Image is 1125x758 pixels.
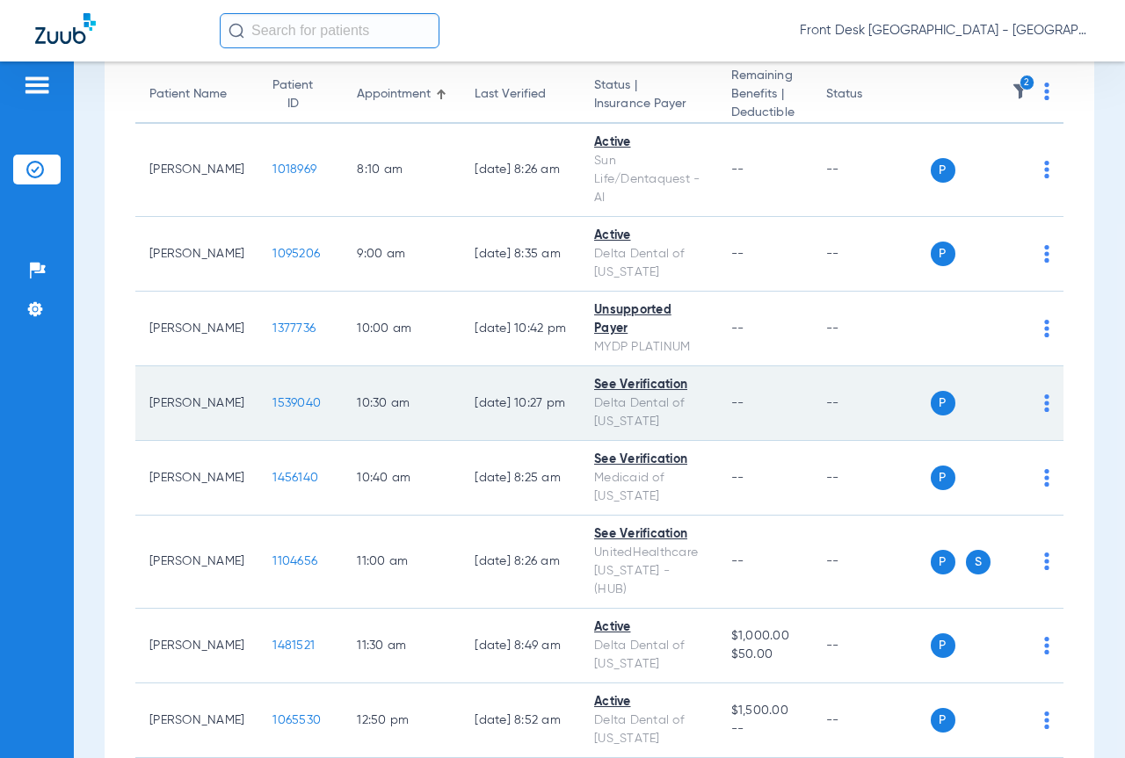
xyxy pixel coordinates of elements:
[931,158,955,183] span: P
[357,85,431,104] div: Appointment
[800,22,1090,40] span: Front Desk [GEOGRAPHIC_DATA] - [GEOGRAPHIC_DATA] | My Community Dental Centers
[594,95,703,113] span: Insurance Payer
[812,516,931,609] td: --
[717,67,812,124] th: Remaining Benefits |
[272,639,315,652] span: 1481521
[1044,161,1049,178] img: group-dot-blue.svg
[594,469,703,506] div: Medicaid of [US_STATE]
[461,292,580,366] td: [DATE] 10:42 PM
[343,516,461,609] td: 11:00 AM
[343,683,461,758] td: 12:50 PM
[343,609,461,683] td: 11:30 AM
[272,555,317,567] span: 1104656
[475,85,546,104] div: Last Verified
[931,550,955,574] span: P
[594,693,703,711] div: Active
[731,555,744,567] span: --
[731,322,744,335] span: --
[594,376,703,394] div: See Verification
[272,248,320,260] span: 1095206
[149,85,244,104] div: Patient Name
[812,366,931,441] td: --
[135,516,258,609] td: [PERSON_NAME]
[966,550,991,574] span: S
[594,525,703,544] div: See Verification
[731,646,798,664] span: $50.00
[594,338,703,357] div: MYDP PLATINUM
[594,451,703,469] div: See Verification
[135,292,258,366] td: [PERSON_NAME]
[272,714,321,726] span: 1065530
[731,104,798,122] span: Deductible
[594,301,703,338] div: Unsupported Payer
[461,366,580,441] td: [DATE] 10:27 PM
[594,637,703,674] div: Delta Dental of [US_STATE]
[461,683,580,758] td: [DATE] 8:52 AM
[135,124,258,217] td: [PERSON_NAME]
[1012,83,1029,100] img: filter.svg
[461,217,580,292] td: [DATE] 8:35 AM
[461,441,580,516] td: [DATE] 8:25 AM
[931,391,955,415] span: P
[1044,552,1049,570] img: group-dot-blue.svg
[812,292,931,366] td: --
[461,609,580,683] td: [DATE] 8:49 AM
[580,67,717,124] th: Status |
[272,163,316,176] span: 1018969
[812,683,931,758] td: --
[1044,245,1049,263] img: group-dot-blue.svg
[731,163,744,176] span: --
[149,85,227,104] div: Patient Name
[594,544,703,599] div: UnitedHealthcare [US_STATE] - (HUB)
[594,711,703,748] div: Delta Dental of [US_STATE]
[1044,83,1049,100] img: group-dot-blue.svg
[343,124,461,217] td: 8:10 AM
[812,441,931,516] td: --
[1037,674,1125,758] iframe: Chat Widget
[272,397,321,409] span: 1539040
[343,292,461,366] td: 10:00 AM
[1044,469,1049,487] img: group-dot-blue.svg
[220,13,439,48] input: Search for patients
[135,609,258,683] td: [PERSON_NAME]
[343,217,461,292] td: 9:00 AM
[475,85,566,104] div: Last Verified
[135,441,258,516] td: [PERSON_NAME]
[23,75,51,96] img: hamburger-icon
[931,242,955,266] span: P
[229,23,244,39] img: Search Icon
[1044,320,1049,337] img: group-dot-blue.svg
[135,366,258,441] td: [PERSON_NAME]
[594,394,703,431] div: Delta Dental of [US_STATE]
[931,466,955,490] span: P
[594,618,703,637] div: Active
[272,322,316,335] span: 1377736
[594,134,703,152] div: Active
[461,124,580,217] td: [DATE] 8:26 AM
[272,472,318,484] span: 1456140
[343,441,461,516] td: 10:40 AM
[731,702,798,720] span: $1,500.00
[731,472,744,484] span: --
[135,683,258,758] td: [PERSON_NAME]
[1044,637,1049,654] img: group-dot-blue.svg
[135,217,258,292] td: [PERSON_NAME]
[1020,75,1035,90] i: 2
[812,124,931,217] td: --
[461,516,580,609] td: [DATE] 8:26 AM
[594,245,703,282] div: Delta Dental of [US_STATE]
[731,627,798,646] span: $1,000.00
[272,76,313,113] div: Patient ID
[1044,394,1049,412] img: group-dot-blue.svg
[35,13,96,44] img: Zuub Logo
[812,217,931,292] td: --
[812,67,931,124] th: Status
[731,720,798,739] span: --
[357,85,446,104] div: Appointment
[931,708,955,733] span: P
[594,152,703,207] div: Sun Life/Dentaquest - AI
[594,227,703,245] div: Active
[731,397,744,409] span: --
[343,366,461,441] td: 10:30 AM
